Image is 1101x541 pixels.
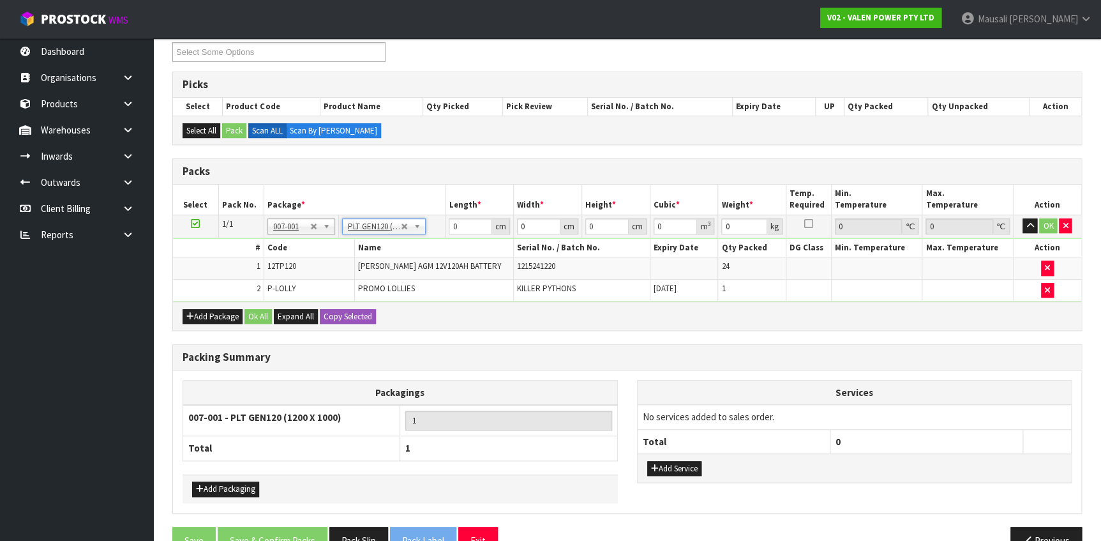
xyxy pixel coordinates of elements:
span: [PERSON_NAME] AGM 12V120AH BATTERY [358,261,501,271]
th: Min. Temperature [832,185,922,215]
label: Scan By [PERSON_NAME] [286,123,381,139]
th: UP [815,98,844,116]
span: 1 [257,261,260,271]
th: Qty Unpacked [928,98,1030,116]
td: No services added to sales order. [638,405,1072,429]
th: Services [638,381,1072,405]
h3: Packing Summary [183,351,1072,363]
th: Serial No. / Batch No. [514,239,650,257]
button: OK [1039,218,1057,234]
button: Copy Selected [320,309,376,324]
th: Action [1030,98,1081,116]
span: [DATE] [654,283,677,294]
th: Max. Temperature [922,239,1013,257]
th: Length [446,185,514,215]
th: Total [638,429,830,453]
h3: Picks [183,79,1072,91]
sup: 3 [707,220,710,228]
th: Product Code [223,98,320,116]
th: Total [183,436,400,461]
img: cube-alt.png [19,11,35,27]
span: 1 [721,283,725,294]
span: 1/1 [222,218,233,229]
th: Name [355,239,514,257]
th: Min. Temperature [832,239,922,257]
span: Expand All [278,311,314,322]
span: 24 [721,261,729,271]
button: Select All [183,123,220,139]
strong: 007-001 - PLT GEN120 (1200 X 1000) [188,411,341,423]
button: Pack [222,123,246,139]
th: Expiry Date [650,239,718,257]
th: Cubic [650,185,718,215]
th: Action [1013,185,1081,215]
th: Weight [718,185,786,215]
div: cm [560,218,578,234]
th: Width [514,185,582,215]
h3: Packs [183,165,1072,178]
span: KILLER PYTHONS [517,283,576,294]
span: [PERSON_NAME] [1008,13,1077,25]
button: Add Package [183,309,243,324]
th: Package [264,185,446,215]
span: PROMO LOLLIES [358,283,415,294]
th: Expiry Date [732,98,815,116]
th: Select [173,185,218,215]
span: 007-001 [273,219,310,234]
th: Code [264,239,354,257]
div: cm [629,218,647,234]
strong: V02 - VALEN POWER PTY LTD [827,12,934,23]
th: Qty Picked [423,98,502,116]
th: Temp. Required [786,185,831,215]
span: P-LOLLY [267,283,296,294]
th: Action [1013,239,1081,257]
span: Mausali [977,13,1007,25]
th: # [173,239,264,257]
span: ProStock [41,11,106,27]
div: ℃ [993,218,1010,234]
th: Qty Packed [718,239,786,257]
span: 1 [405,442,410,454]
button: Expand All [274,309,318,324]
span: 12TP120 [267,261,296,271]
div: m [697,218,714,234]
button: Add Service [647,461,701,476]
div: ℃ [902,218,918,234]
th: Packagings [183,380,618,405]
small: WMS [109,14,128,26]
th: DG Class [786,239,831,257]
th: Qty Packed [844,98,928,116]
button: Add Packaging [192,482,259,497]
span: 1215241220 [517,261,555,271]
span: 0 [835,436,841,448]
th: Product Name [320,98,423,116]
th: Height [581,185,650,215]
th: Max. Temperature [922,185,1013,215]
span: PLT GEN120 (1200 X 1000) [348,219,401,234]
th: Pack No. [218,185,264,215]
div: kg [767,218,783,234]
div: cm [492,218,510,234]
button: Ok All [244,309,272,324]
th: Select [173,98,223,116]
span: 2 [257,283,260,294]
th: Pick Review [502,98,587,116]
label: Scan ALL [248,123,287,139]
a: V02 - VALEN POWER PTY LTD [820,8,941,28]
th: Serial No. / Batch No. [588,98,732,116]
